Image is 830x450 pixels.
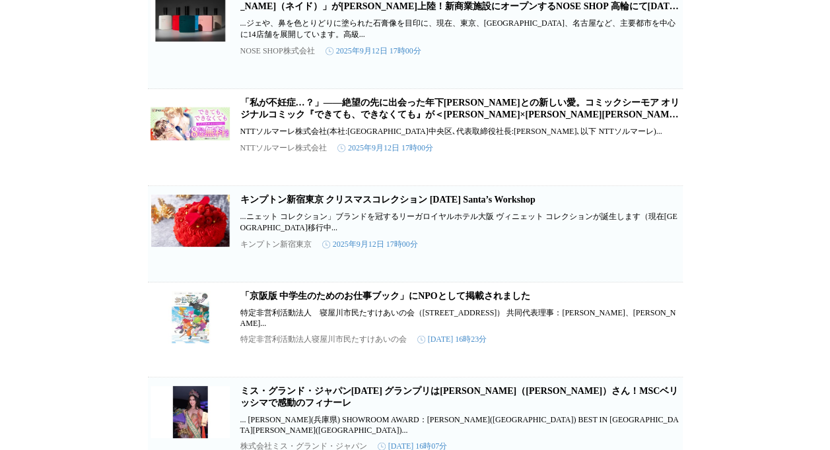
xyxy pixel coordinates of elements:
[337,143,433,154] time: 2025年9月12日 17時00分
[240,143,327,154] p: NTTソルマーレ株式会社
[151,290,230,343] img: 「京阪版 中学生のためのお仕事ブック」にNPOとして掲載されました
[240,334,407,345] p: 特定非営利活動法人寝屋川市民たすけあいの会
[322,239,418,250] time: 2025年9月12日 17時00分
[240,291,530,301] a: 「京阪版 中学生のためのお仕事ブック」にNPOとして掲載されました
[240,195,536,205] a: キンプトン新宿東京 クリスマスコレクション [DATE] Santa’s Workshop
[151,97,230,150] img: 「私が不妊症…？」――絶望の先に出会った年下イケメンとの新しい愛。コミックシーモア オリジナルコミック『できても、できなくても』が＜宇垣美里×山中柔太朗＞でついにドラマ化！！
[240,18,680,40] p: ...ジェや、鼻を色とりどりに塗られた石膏像を目印に、現在、東京、[GEOGRAPHIC_DATA]、名古屋など、主要都市を中心に14店舗を展開しています。高級...
[151,194,230,247] img: キンプトン新宿東京 クリスマスコレクション 2025 Santa’s Workshop
[240,386,679,408] a: ミス・グランド・ジャパン[DATE] グランプリは[PERSON_NAME]（[PERSON_NAME]）さん！MSCベリッシマで感動のフィナーレ
[417,334,487,345] time: [DATE] 16時23分
[240,211,680,234] p: ...ニェット コレクション」ブランドを冠するリーガロイヤルホテル大阪 ヴィニェット コレクションが誕生します（現在[GEOGRAPHIC_DATA]移行中...
[240,414,680,435] p: ... [PERSON_NAME](兵庫県) SHOWROOM AWARD：[PERSON_NAME]([GEOGRAPHIC_DATA]) BEST IN [GEOGRAPHIC_DATA][...
[240,126,680,137] p: NTTソルマーレ株式会社(本社:[GEOGRAPHIC_DATA]中央区､代表取締役社長:[PERSON_NAME]､以下 NTTソルマーレ)...
[240,307,680,329] p: 特定非営利活動法人 寝屋川市民たすけあいの会（[STREET_ADDRESS]） 共同代表理事：[PERSON_NAME]、[PERSON_NAME]...
[151,385,230,438] img: ミス・グランド・ジャパン2025 グランプリは石橋 恵莉加（いしばしえりか）さん！MSCベリッシマで感動のフィナーレ
[326,46,421,57] time: 2025年9月12日 17時00分
[240,98,679,131] a: 「私が不妊症…？」――絶望の先に出会った年下[PERSON_NAME]との新しい愛。コミックシーモア オリジナルコミック『できても、できなくても』が＜[PERSON_NAME]×[PERSON_...
[240,239,312,250] p: キンプトン新宿東京
[240,46,315,57] p: NOSE SHOP株式会社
